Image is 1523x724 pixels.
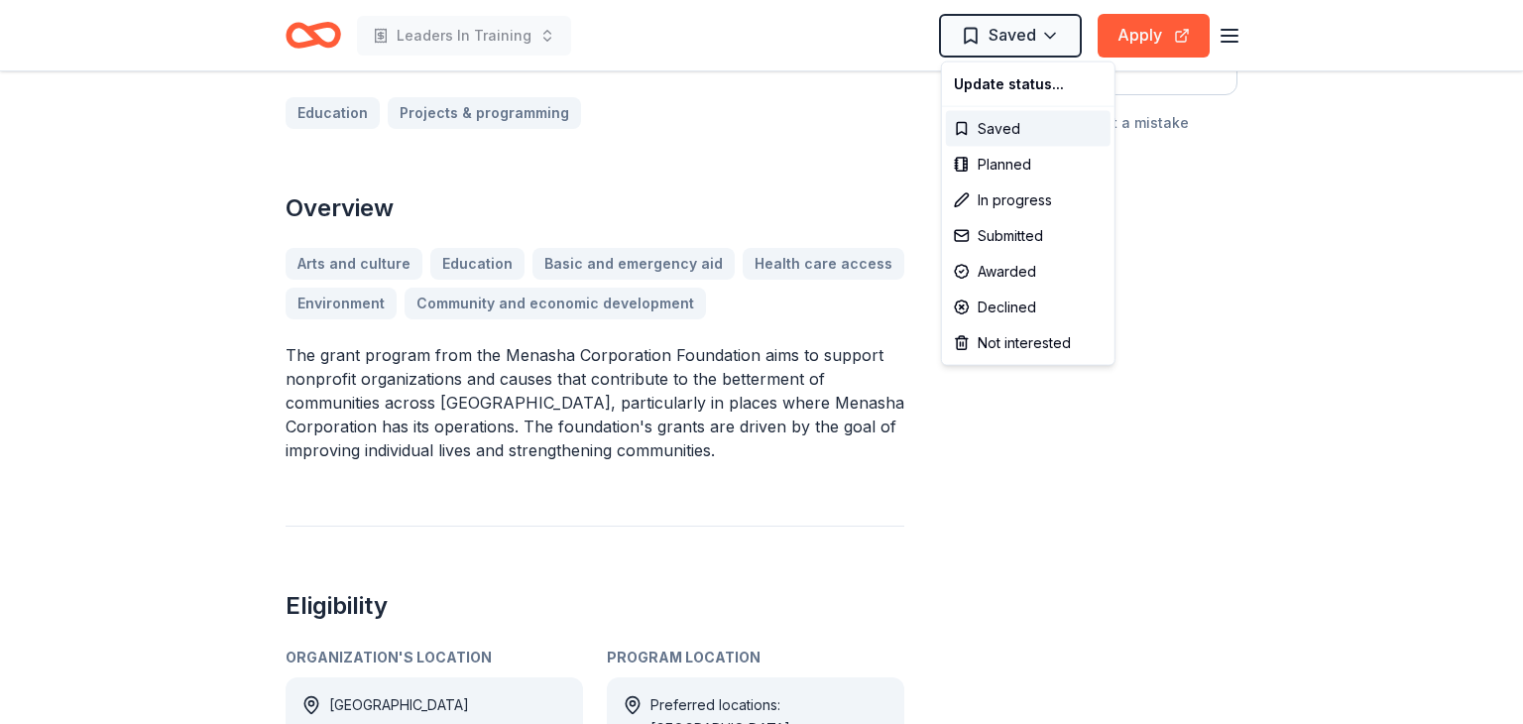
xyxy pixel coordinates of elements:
[946,66,1111,102] div: Update status...
[946,111,1111,147] div: Saved
[946,147,1111,182] div: Planned
[946,325,1111,361] div: Not interested
[946,182,1111,218] div: In progress
[946,290,1111,325] div: Declined
[397,24,531,48] span: Leaders In Training
[946,254,1111,290] div: Awarded
[946,218,1111,254] div: Submitted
